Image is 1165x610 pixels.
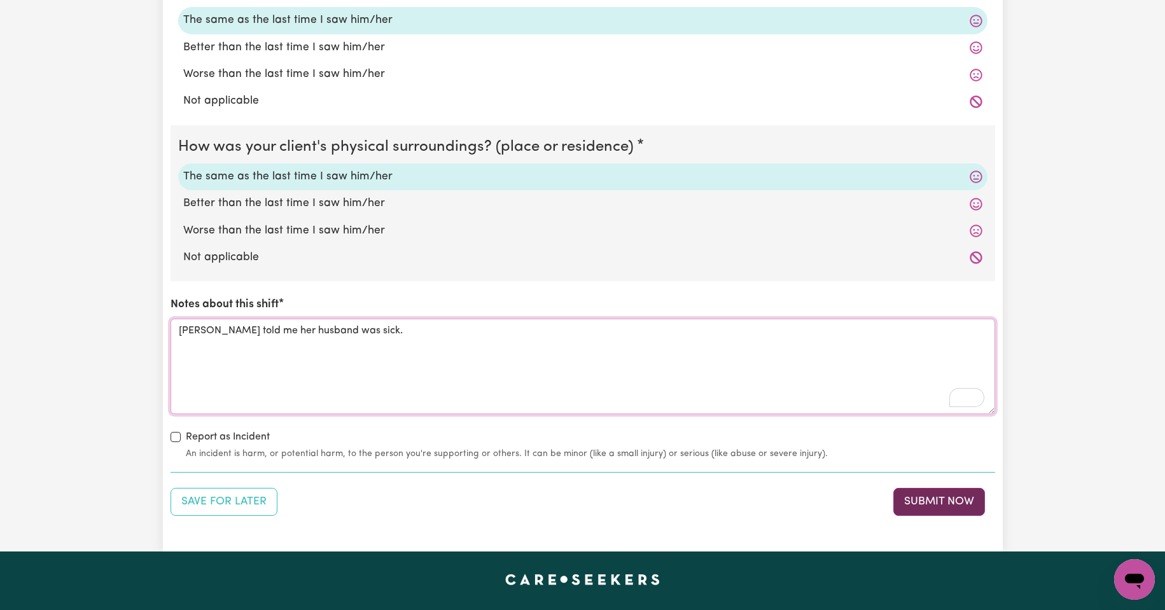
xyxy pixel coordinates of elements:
[1114,559,1155,600] iframe: Button to launch messaging window
[183,39,982,56] label: Better than the last time I saw him/her
[178,135,639,158] legend: How was your client's physical surroundings? (place or residence)
[183,195,982,212] label: Better than the last time I saw him/her
[171,319,995,414] textarea: To enrich screen reader interactions, please activate Accessibility in Grammarly extension settings
[183,249,982,266] label: Not applicable
[171,488,277,516] button: Save your job report
[171,296,279,313] label: Notes about this shift
[183,169,982,185] label: The same as the last time I saw him/her
[183,12,982,29] label: The same as the last time I saw him/her
[183,223,982,239] label: Worse than the last time I saw him/her
[183,66,982,83] label: Worse than the last time I saw him/her
[893,488,985,516] button: Submit your job report
[183,93,982,109] label: Not applicable
[505,574,660,585] a: Careseekers home page
[186,429,270,445] label: Report as Incident
[186,447,995,461] small: An incident is harm, or potential harm, to the person you're supporting or others. It can be mino...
